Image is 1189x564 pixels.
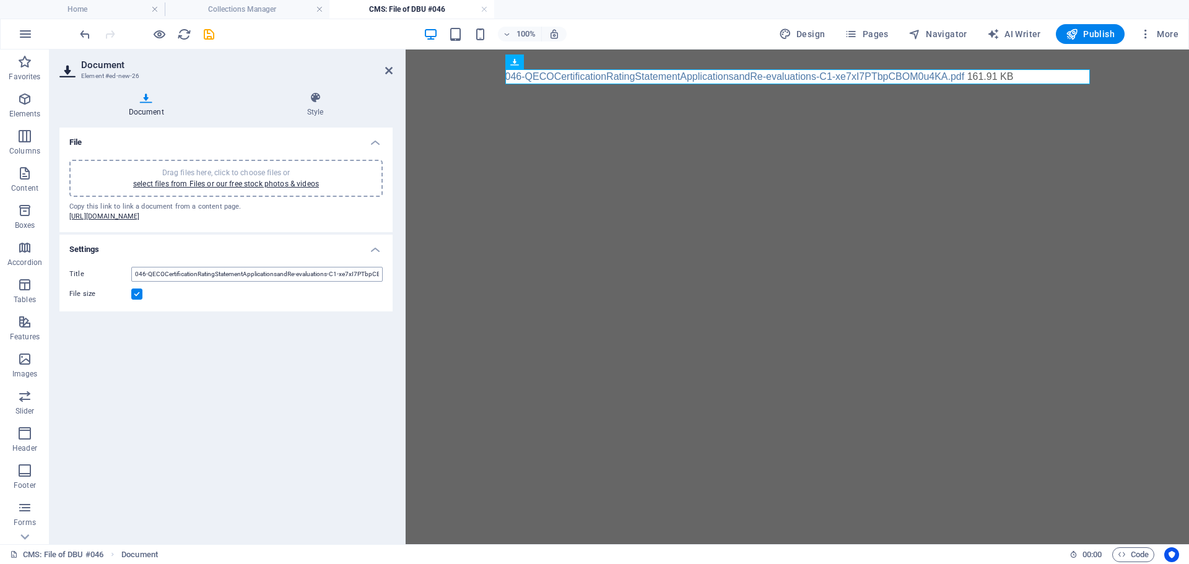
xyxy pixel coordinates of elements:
[77,27,92,41] button: undo
[14,295,36,305] p: Tables
[982,24,1046,44] button: AI Writer
[7,258,42,267] p: Accordion
[133,168,319,188] span: Drag files here, click to choose files or
[9,72,40,82] p: Favorites
[152,27,167,41] button: Click here to leave preview mode and continue editing
[1066,28,1115,40] span: Publish
[14,518,36,527] p: Forms
[59,92,238,118] h4: Document
[10,332,40,342] p: Features
[9,109,41,119] p: Elements
[177,27,191,41] i: Reload page
[15,406,35,416] p: Slider
[201,27,216,41] button: save
[1112,547,1154,562] button: Code
[11,183,38,193] p: Content
[908,28,967,40] span: Navigator
[498,27,542,41] button: 100%
[121,547,158,562] span: Click to select. Double-click to edit
[516,27,536,41] h6: 100%
[133,180,319,188] a: select files from Files or our free stock photos & videos
[121,547,158,562] nav: breadcrumb
[69,212,140,220] a: [URL][DOMAIN_NAME]
[81,59,393,71] h2: Document
[1164,547,1179,562] button: Usercentrics
[9,146,40,156] p: Columns
[1139,28,1178,40] span: More
[1118,547,1149,562] span: Code
[238,92,393,118] h4: Style
[59,235,393,257] h4: Settings
[12,369,38,379] p: Images
[1091,550,1093,559] span: :
[176,27,191,41] button: reload
[69,287,131,302] label: File size
[59,128,393,150] h4: File
[14,480,36,490] p: Footer
[1135,24,1183,44] button: More
[1082,547,1102,562] span: 00 00
[987,28,1041,40] span: AI Writer
[774,24,830,44] div: Design (Ctrl+Alt+Y)
[1056,24,1125,44] button: Publish
[78,27,92,41] i: Undo: Change document (Ctrl+Z)
[1069,547,1102,562] h6: Session time
[10,547,103,562] a: Click to cancel selection. Double-click to open Pages
[202,27,216,41] i: Save (Ctrl+S)
[165,2,329,16] h4: Collections Manager
[904,24,972,44] button: Navigator
[329,2,494,16] h4: CMS: File of DBU #046
[69,267,131,282] label: Title
[840,24,893,44] button: Pages
[549,28,560,40] i: On resize automatically adjust zoom level to fit chosen device.
[69,202,383,222] div: Copy this link to link a document from a content page.
[774,24,830,44] button: Design
[12,443,37,453] p: Header
[779,28,825,40] span: Design
[81,71,368,82] h3: Element #ed-new-26
[845,28,888,40] span: Pages
[15,220,35,230] p: Boxes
